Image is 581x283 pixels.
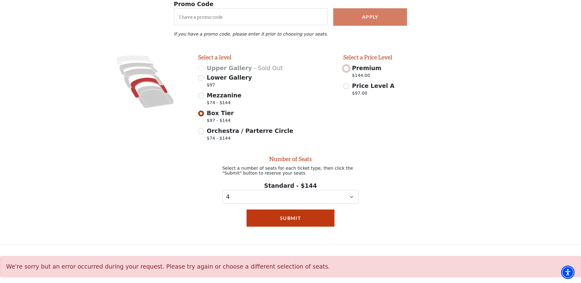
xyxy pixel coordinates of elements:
div: Standard - $144 [222,181,359,204]
span: Premium [352,65,381,71]
input: Price Level A [343,83,349,89]
h2: Number of Seats [222,156,359,163]
input: Premium [343,66,349,71]
button: Submit [247,209,335,227]
p: If you have a promo code, please enter it prior to choosing your seats. [174,32,407,36]
p: $97.00 [352,90,394,98]
select: Select quantity for Standard [222,190,359,204]
span: Lower Gallery [207,74,252,81]
input: I have a promo code [174,8,328,25]
span: Mezzanine [207,92,241,99]
span: $97 - $144 [207,117,234,126]
p: Select a number of seats for each ticket type, then click the "Submit" button to reserve your seats. [222,166,359,175]
span: Price Level A [352,82,394,89]
span: Box Tier [207,110,234,116]
span: - Sold Out [254,65,283,71]
span: Orchestra / Parterre Circle [207,127,293,134]
span: $97 [207,82,252,90]
p: $144.00 [352,72,381,81]
h2: Select a Price Level [343,54,480,61]
span: $74 - $144 [207,135,293,143]
span: Upper Gallery [207,65,252,71]
span: $74 - $144 [207,100,241,108]
h2: Select a level [198,54,335,61]
div: Accessibility Menu [561,266,575,279]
